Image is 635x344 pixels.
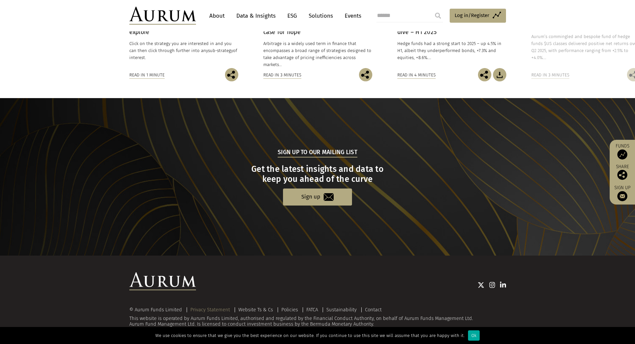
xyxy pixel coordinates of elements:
[129,40,238,61] p: Click on the strategy you are interested in and you can then click through further into any of in...
[397,40,506,61] p: Hedge funds had a strong start to 2025 – up 4.5% in H1, albeit they underperformed bonds, +7.3% a...
[129,272,196,290] img: Aurum Logo
[206,10,228,22] a: About
[238,307,273,313] a: Website Ts & Cs
[478,68,491,81] img: Share this post
[341,10,361,22] a: Events
[531,71,569,79] div: Read in 3 minutes
[450,9,506,23] a: Log in/Register
[617,170,627,180] img: Share this post
[278,148,357,157] h5: Sign up to our mailing list
[431,9,445,22] input: Submit
[613,143,632,159] a: Funds
[129,307,506,327] div: This website is operated by Aurum Funds Limited, authorised and regulated by the Financial Conduc...
[613,185,632,201] a: Sign up
[359,68,372,81] img: Share this post
[233,10,279,22] a: Data & Insights
[263,71,301,79] div: Read in 3 minutes
[489,282,495,288] img: Instagram icon
[305,10,336,22] a: Solutions
[130,164,505,184] h3: Get the latest insights and data to keep you ahead of the curve
[455,11,489,19] span: Log in/Register
[468,330,480,341] div: Ok
[281,307,298,313] a: Policies
[478,282,484,288] img: Twitter icon
[397,71,436,79] div: Read in 4 minutes
[225,68,238,81] img: Share this post
[129,7,196,25] img: Aurum
[493,68,506,81] img: Download Article
[613,164,632,180] div: Share
[129,307,185,312] div: © Aurum Funds Limited
[326,307,357,313] a: Sustainability
[617,191,627,201] img: Sign up to our newsletter
[190,307,230,313] a: Privacy Statement
[129,71,165,79] div: Read in 1 minute
[283,189,352,206] a: Sign up
[617,149,627,159] img: Access Funds
[284,10,300,22] a: ESG
[500,282,506,288] img: Linkedin icon
[263,40,372,68] p: Arbitrage is a widely used term in finance that encompasses a broad range of strategies designed ...
[365,307,382,313] a: Contact
[208,48,233,53] span: sub-strategy
[306,307,318,313] a: FATCA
